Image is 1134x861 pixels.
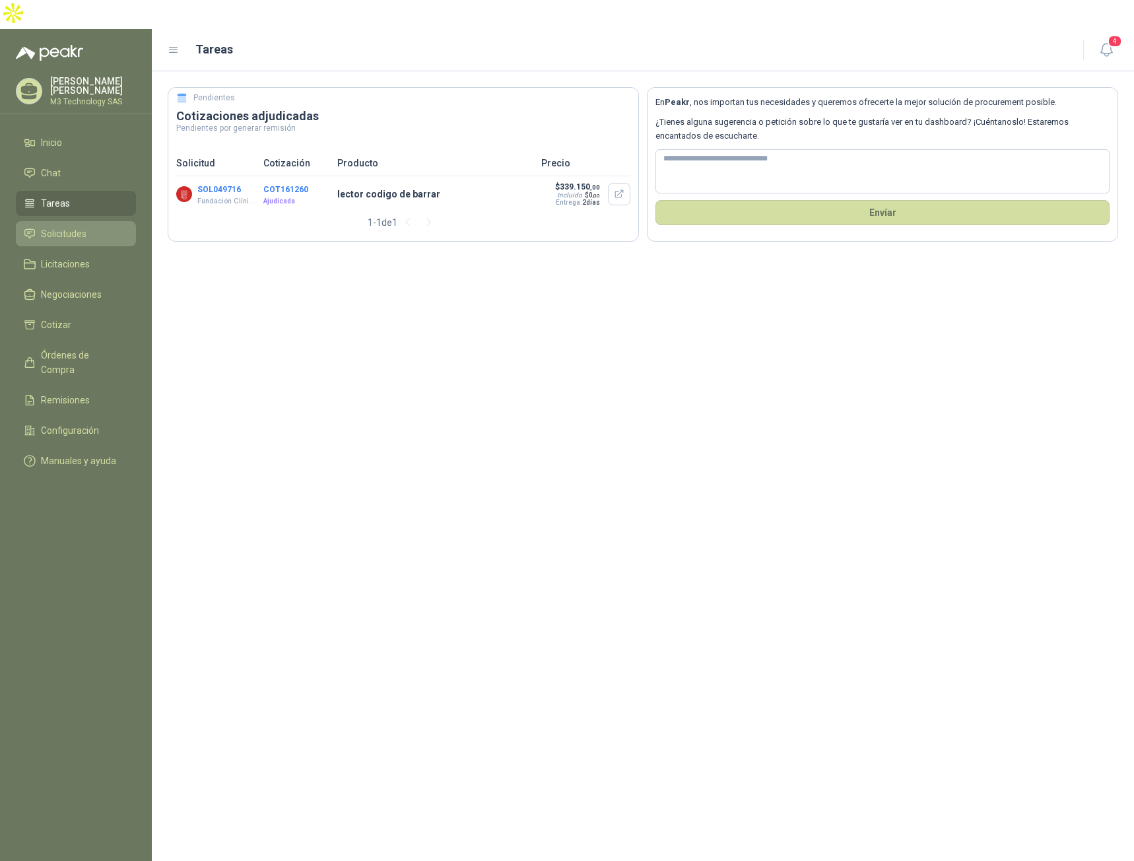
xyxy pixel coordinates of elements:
span: $ [585,191,600,199]
a: Licitaciones [16,252,136,277]
p: Precio [541,156,630,170]
b: Peakr [665,97,690,107]
a: Tareas [16,191,136,216]
button: COT161260 [263,185,308,194]
span: Solicitudes [41,226,86,241]
p: $ [554,182,600,191]
h1: Tareas [195,40,233,59]
span: 0 [589,191,600,199]
p: En , nos importan tus necesidades y queremos ofrecerte la mejor solución de procurement posible. [655,96,1110,109]
button: Envíar [655,200,1110,225]
button: 4 [1094,38,1118,62]
p: Pendientes por generar remisión [176,124,630,132]
a: Negociaciones [16,282,136,307]
span: Cotizar [41,318,71,332]
button: SOL049716 [197,185,241,194]
a: Cotizar [16,312,136,337]
img: Company Logo [176,186,192,202]
span: Negociaciones [41,287,102,302]
p: ¿Tienes alguna sugerencia o petición sobre lo que te gustaría ver en tu dashboard? ¡Cuéntanoslo! ... [655,116,1110,143]
span: ,00 [593,193,600,199]
span: 339.150 [560,182,600,191]
a: Remisiones [16,388,136,413]
p: Entrega: [554,199,600,206]
span: Remisiones [41,393,90,407]
h3: Cotizaciones adjudicadas [176,108,630,124]
p: Fundación Clínica Shaio [197,196,257,207]
p: [PERSON_NAME] [PERSON_NAME] [50,77,136,95]
a: Chat [16,160,136,186]
p: Solicitud [176,156,255,170]
span: 2 días [582,199,600,206]
h5: Pendientes [193,92,235,104]
p: lector codigo de barrar [337,187,533,201]
span: ,00 [590,184,600,191]
p: M3 Technology SAS [50,98,136,106]
p: Producto [337,156,533,170]
a: Manuales y ayuda [16,448,136,473]
a: Órdenes de Compra [16,343,136,382]
span: Configuración [41,423,99,438]
p: Ajudicada [263,196,329,207]
img: Logo peakr [16,45,83,61]
a: Configuración [16,418,136,443]
span: Licitaciones [41,257,90,271]
div: 1 - 1 de 1 [368,212,440,233]
p: Cotización [263,156,329,170]
span: 4 [1108,35,1122,48]
span: Manuales y ayuda [41,454,116,468]
a: Inicio [16,130,136,155]
span: Órdenes de Compra [41,348,123,377]
span: Tareas [41,196,70,211]
a: Solicitudes [16,221,136,246]
span: Chat [41,166,61,180]
span: Inicio [41,135,62,150]
div: Incluido [557,191,582,199]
